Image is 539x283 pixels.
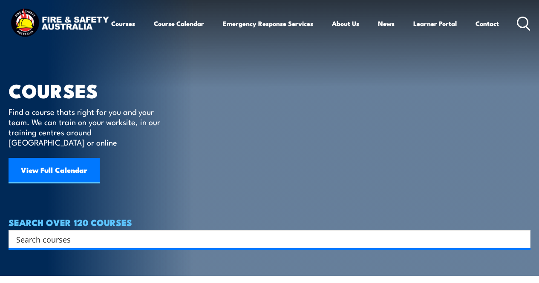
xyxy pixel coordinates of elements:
a: Emergency Response Services [223,13,313,34]
form: Search form [18,233,513,245]
h4: SEARCH OVER 120 COURSES [9,217,530,227]
a: View Full Calendar [9,158,100,183]
a: About Us [332,13,359,34]
p: Find a course thats right for you and your team. We can train on your worksite, in our training c... [9,106,164,147]
h1: COURSES [9,82,173,98]
a: Contact [476,13,499,34]
a: Course Calendar [154,13,204,34]
input: Search input [16,233,512,246]
a: Courses [111,13,135,34]
a: Learner Portal [413,13,457,34]
button: Search magnifier button [516,233,527,245]
a: News [378,13,395,34]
